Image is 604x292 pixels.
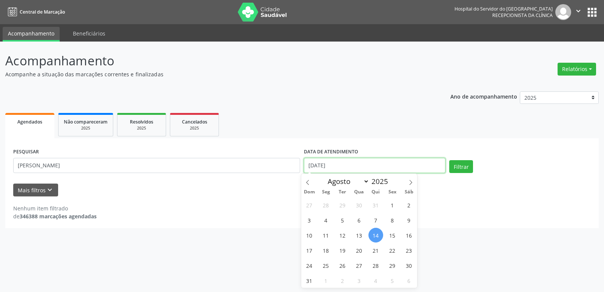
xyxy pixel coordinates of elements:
[123,125,160,131] div: 2025
[302,258,317,273] span: Agosto 24, 2025
[402,198,416,212] span: Agosto 2, 2025
[402,258,416,273] span: Agosto 30, 2025
[455,6,553,12] div: Hospital do Servidor do [GEOGRAPHIC_DATA]
[20,213,97,220] strong: 346388 marcações agendadas
[385,258,400,273] span: Agosto 29, 2025
[324,176,370,187] select: Month
[385,228,400,243] span: Agosto 15, 2025
[68,27,111,40] a: Beneficiários
[17,119,42,125] span: Agendados
[319,273,333,288] span: Setembro 1, 2025
[402,243,416,258] span: Agosto 23, 2025
[46,186,54,194] i: keyboard_arrow_down
[402,213,416,227] span: Agosto 9, 2025
[20,9,65,15] span: Central de Marcação
[385,273,400,288] span: Setembro 5, 2025
[334,190,351,195] span: Ter
[176,125,213,131] div: 2025
[302,243,317,258] span: Agosto 17, 2025
[352,228,367,243] span: Agosto 13, 2025
[302,228,317,243] span: Agosto 10, 2025
[385,198,400,212] span: Agosto 1, 2025
[13,158,300,173] input: Nome, código do beneficiário ou CPF
[401,190,417,195] span: Sáb
[130,119,153,125] span: Resolvidos
[402,228,416,243] span: Agosto 16, 2025
[319,198,333,212] span: Julho 28, 2025
[368,228,383,243] span: Agosto 14, 2025
[319,213,333,227] span: Agosto 4, 2025
[5,6,65,18] a: Central de Marcação
[351,190,367,195] span: Qua
[64,125,108,131] div: 2025
[352,213,367,227] span: Agosto 6, 2025
[335,228,350,243] span: Agosto 12, 2025
[317,190,334,195] span: Seg
[352,198,367,212] span: Julho 30, 2025
[368,213,383,227] span: Agosto 7, 2025
[368,198,383,212] span: Julho 31, 2025
[13,184,58,197] button: Mais filtroskeyboard_arrow_down
[182,119,207,125] span: Cancelados
[571,4,586,20] button: 
[319,243,333,258] span: Agosto 18, 2025
[335,213,350,227] span: Agosto 5, 2025
[450,91,517,101] p: Ano de acompanhamento
[13,146,39,158] label: PESQUISAR
[304,146,358,158] label: DATA DE ATENDIMENTO
[558,63,596,76] button: Relatórios
[302,273,317,288] span: Agosto 31, 2025
[5,70,421,78] p: Acompanhe a situação das marcações correntes e finalizadas
[302,213,317,227] span: Agosto 3, 2025
[385,213,400,227] span: Agosto 8, 2025
[384,190,401,195] span: Sex
[352,258,367,273] span: Agosto 27, 2025
[5,51,421,70] p: Acompanhamento
[449,160,473,173] button: Filtrar
[574,7,582,15] i: 
[3,27,60,42] a: Acompanhamento
[301,190,318,195] span: Dom
[13,204,97,212] div: Nenhum item filtrado
[319,228,333,243] span: Agosto 11, 2025
[368,258,383,273] span: Agosto 28, 2025
[64,119,108,125] span: Não compareceram
[402,273,416,288] span: Setembro 6, 2025
[335,258,350,273] span: Agosto 26, 2025
[368,273,383,288] span: Setembro 4, 2025
[304,158,445,173] input: Selecione um intervalo
[368,243,383,258] span: Agosto 21, 2025
[352,243,367,258] span: Agosto 20, 2025
[492,12,553,19] span: Recepcionista da clínica
[335,273,350,288] span: Setembro 2, 2025
[369,176,394,186] input: Year
[302,198,317,212] span: Julho 27, 2025
[555,4,571,20] img: img
[13,212,97,220] div: de
[385,243,400,258] span: Agosto 22, 2025
[586,6,599,19] button: apps
[352,273,367,288] span: Setembro 3, 2025
[319,258,333,273] span: Agosto 25, 2025
[367,190,384,195] span: Qui
[335,198,350,212] span: Julho 29, 2025
[335,243,350,258] span: Agosto 19, 2025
